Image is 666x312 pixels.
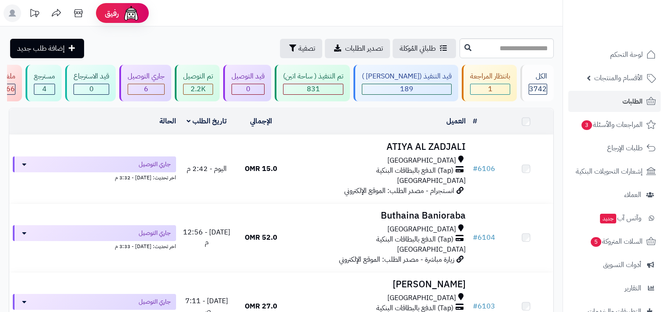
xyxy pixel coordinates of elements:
[17,43,65,54] span: إضافة طلب جديد
[488,84,493,94] span: 1
[376,234,453,245] span: (Tap) الدفع بالبطاقات البنكية
[529,71,547,82] div: الكل
[42,84,47,94] span: 4
[362,84,451,94] div: 189
[34,84,55,94] div: 4
[1,71,15,82] div: ملغي
[232,71,265,82] div: قيد التوصيل
[568,114,661,135] a: المراجعات والأسئلة3
[250,116,272,126] a: الإجمالي
[184,84,213,94] div: 2245
[600,214,616,223] span: جديد
[622,95,643,108] span: الطلبات
[173,65,221,101] a: تم التوصيل 2.2K
[183,71,213,82] div: تم التوصيل
[232,84,264,94] div: 0
[387,293,456,303] span: [GEOGRAPHIC_DATA]
[10,39,84,58] a: إضافة طلب جديد
[74,71,109,82] div: قيد الاسترجاع
[568,254,661,275] a: أدوات التسويق
[283,84,343,94] div: 831
[344,186,454,196] span: انستجرام - مصدر الطلب: الموقع الإلكتروني
[245,163,277,174] span: 15.0 OMR
[273,65,352,101] a: تم التنفيذ ( ساحة اتين) 831
[191,84,206,94] span: 2.2K
[471,84,510,94] div: 1
[568,278,661,299] a: التقارير
[13,172,176,182] div: اخر تحديث: [DATE] - 3:32 م
[122,4,140,22] img: ai-face.png
[23,4,45,24] a: تحديثات المنصة
[568,44,661,65] a: لوحة التحكم
[34,71,55,82] div: مسترجع
[128,84,164,94] div: 6
[624,189,641,201] span: العملاء
[568,208,661,229] a: وآتس آبجديد
[24,65,63,101] a: مسترجع 4
[568,137,661,159] a: طلبات الإرجاع
[139,229,171,238] span: جاري التوصيل
[473,116,477,126] a: #
[187,163,227,174] span: اليوم - 2:42 م
[397,175,466,186] span: [GEOGRAPHIC_DATA]
[529,84,547,94] span: 3742
[397,244,466,255] span: [GEOGRAPHIC_DATA]
[292,211,466,221] h3: Buthaina Banioraba
[118,65,173,101] a: جاري التوصيل 6
[139,297,171,306] span: جاري التوصيل
[2,84,15,94] span: 466
[74,84,109,94] div: 0
[283,71,343,82] div: تم التنفيذ ( ساحة اتين)
[473,163,495,174] a: #6106
[473,232,495,243] a: #6104
[352,65,460,101] a: قيد التنفيذ ([PERSON_NAME] ) 189
[599,212,641,224] span: وآتس آب
[245,232,277,243] span: 52.0 OMR
[292,279,466,290] h3: [PERSON_NAME]
[292,142,466,152] h3: ATIYA AL ZADJALI
[625,282,641,294] span: التقارير
[581,120,592,130] span: 3
[603,259,641,271] span: أدوات التسويق
[245,301,277,312] span: 27.0 OMR
[387,156,456,166] span: [GEOGRAPHIC_DATA]
[105,8,119,19] span: رفيق
[610,48,643,61] span: لوحة التحكم
[568,184,661,205] a: العملاء
[470,71,510,82] div: بانتظار المراجعة
[345,43,383,54] span: تصدير الطلبات
[568,231,661,252] a: السلات المتروكة5
[128,71,165,82] div: جاري التوصيل
[594,72,643,84] span: الأقسام والمنتجات
[400,43,436,54] span: طلباتي المُوكلة
[473,163,478,174] span: #
[568,161,661,182] a: إشعارات التحويلات البنكية
[387,224,456,234] span: [GEOGRAPHIC_DATA]
[581,119,643,131] span: المراجعات والأسئلة
[144,84,148,94] span: 6
[139,160,171,169] span: جاري التوصيل
[473,232,478,243] span: #
[590,235,643,248] span: السلات المتروكة
[89,84,94,94] span: 0
[298,43,315,54] span: تصفية
[446,116,466,126] a: العميل
[159,116,176,126] a: الحالة
[473,301,495,312] a: #6103
[307,84,320,94] span: 831
[393,39,456,58] a: طلباتي المُوكلة
[400,84,413,94] span: 189
[576,165,643,178] span: إشعارات التحويلات البنكية
[339,254,454,265] span: زيارة مباشرة - مصدر الطلب: الموقع الإلكتروني
[362,71,452,82] div: قيد التنفيذ ([PERSON_NAME] )
[607,142,643,154] span: طلبات الإرجاع
[568,91,661,112] a: الطلبات
[325,39,390,58] a: تصدير الطلبات
[221,65,273,101] a: قيد التوصيل 0
[63,65,118,101] a: قيد الاسترجاع 0
[187,116,227,126] a: تاريخ الطلب
[183,227,230,248] span: [DATE] - 12:56 م
[591,237,601,247] span: 5
[473,301,478,312] span: #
